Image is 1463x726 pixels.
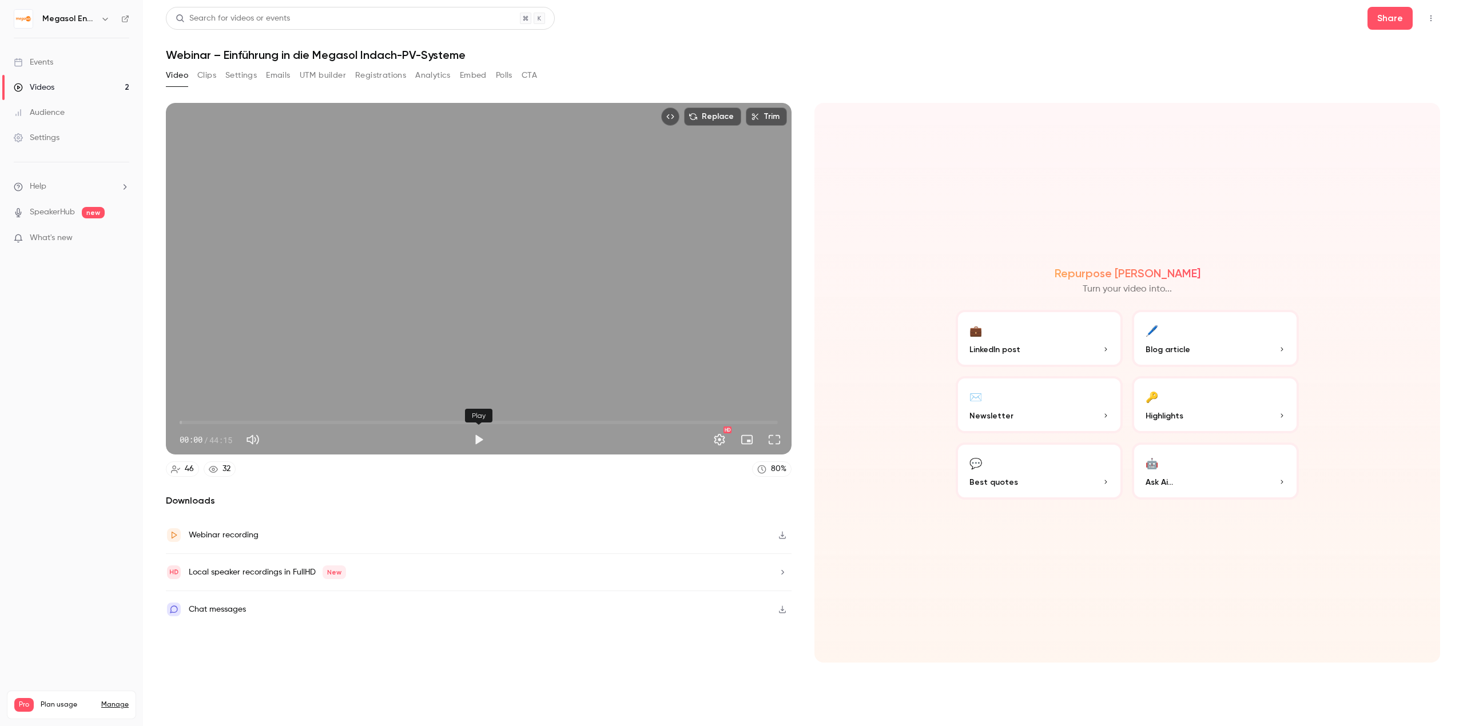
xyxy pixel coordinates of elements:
div: Local speaker recordings in FullHD [189,565,346,579]
button: Full screen [763,428,786,451]
div: Audience [14,107,65,118]
div: 00:00 [180,434,232,446]
div: 32 [222,463,230,475]
button: Settings [708,428,731,451]
div: 🔑 [1146,388,1158,405]
li: help-dropdown-opener [14,181,129,193]
button: Trim [746,107,787,126]
button: ✉️Newsletter [956,376,1123,433]
div: ✉️ [969,388,982,405]
a: SpeakerHub [30,206,75,218]
div: 🖊️ [1146,321,1158,339]
p: Turn your video into... [1083,282,1172,296]
div: 💼 [969,321,982,339]
span: LinkedIn post [969,344,1020,356]
button: Embed video [661,107,679,126]
div: 💬 [969,454,982,472]
button: 🔑Highlights [1132,376,1299,433]
span: New [323,565,346,579]
div: Videos [14,82,54,93]
button: UTM builder [300,66,346,85]
button: 🤖Ask Ai... [1132,442,1299,500]
h6: Megasol Energie AG [42,13,96,25]
div: HD [723,426,731,433]
span: Best quotes [969,476,1018,488]
div: Search for videos or events [176,13,290,25]
img: Megasol Energie AG [14,10,33,28]
span: Highlights [1146,410,1183,422]
a: 32 [204,461,236,477]
div: 46 [185,463,194,475]
div: Chat messages [189,603,246,616]
button: Clips [197,66,216,85]
h1: Webinar – Einführung in die Megasol Indach-PV-Systeme [166,48,1440,62]
span: new [82,207,105,218]
button: 🖊️Blog article [1132,310,1299,367]
a: Manage [101,700,129,709]
span: What's new [30,232,73,244]
div: Settings [14,132,59,143]
span: Plan usage [41,700,94,709]
span: 00:00 [180,434,202,446]
a: 46 [166,461,199,477]
button: Embed [460,66,487,85]
h2: Repurpose [PERSON_NAME] [1055,266,1200,280]
button: Video [166,66,188,85]
span: Pro [14,698,34,712]
iframe: Noticeable Trigger [116,233,129,244]
button: Polls [496,66,512,85]
button: Emails [266,66,290,85]
h2: Downloads [166,494,792,508]
button: 💬Best quotes [956,442,1123,500]
button: 💼LinkedIn post [956,310,1123,367]
button: Share [1367,7,1413,30]
div: Play [465,409,492,422]
button: Settings [225,66,257,85]
span: Newsletter [969,410,1013,422]
div: 🤖 [1146,454,1158,472]
a: 80% [752,461,792,477]
span: / [204,434,208,446]
div: Events [14,57,53,68]
span: 44:15 [209,434,232,446]
div: 80 % [771,463,786,475]
button: Replace [684,107,741,126]
button: Top Bar Actions [1422,9,1440,27]
button: Mute [241,428,264,451]
div: Webinar recording [189,528,259,542]
button: Play [467,428,490,451]
button: Registrations [355,66,406,85]
button: Turn on miniplayer [736,428,758,451]
button: CTA [522,66,537,85]
button: Analytics [415,66,451,85]
span: Help [30,181,46,193]
span: Blog article [1146,344,1190,356]
span: Ask Ai... [1146,476,1173,488]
